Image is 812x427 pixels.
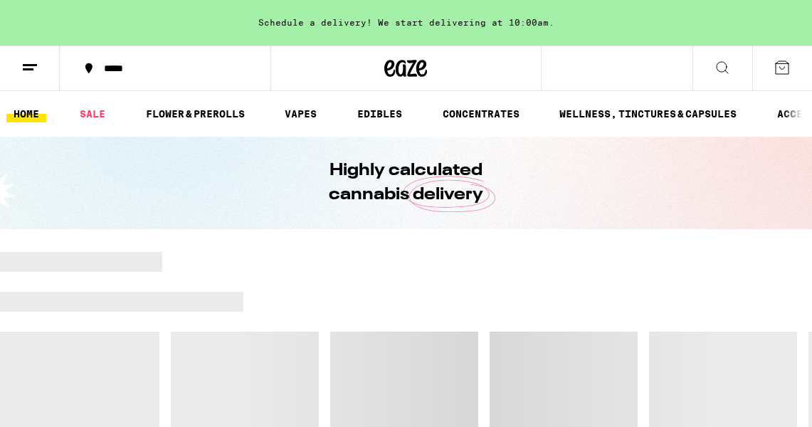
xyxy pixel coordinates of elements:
a: SALE [73,105,112,122]
a: EDIBLES [350,105,409,122]
a: VAPES [278,105,324,122]
a: WELLNESS, TINCTURES & CAPSULES [552,105,744,122]
a: FLOWER & PREROLLS [139,105,252,122]
a: HOME [6,105,46,122]
iframe: Opens a widget where you can find more information [720,384,798,420]
a: CONCENTRATES [436,105,527,122]
h1: Highly calculated cannabis delivery [289,159,524,207]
